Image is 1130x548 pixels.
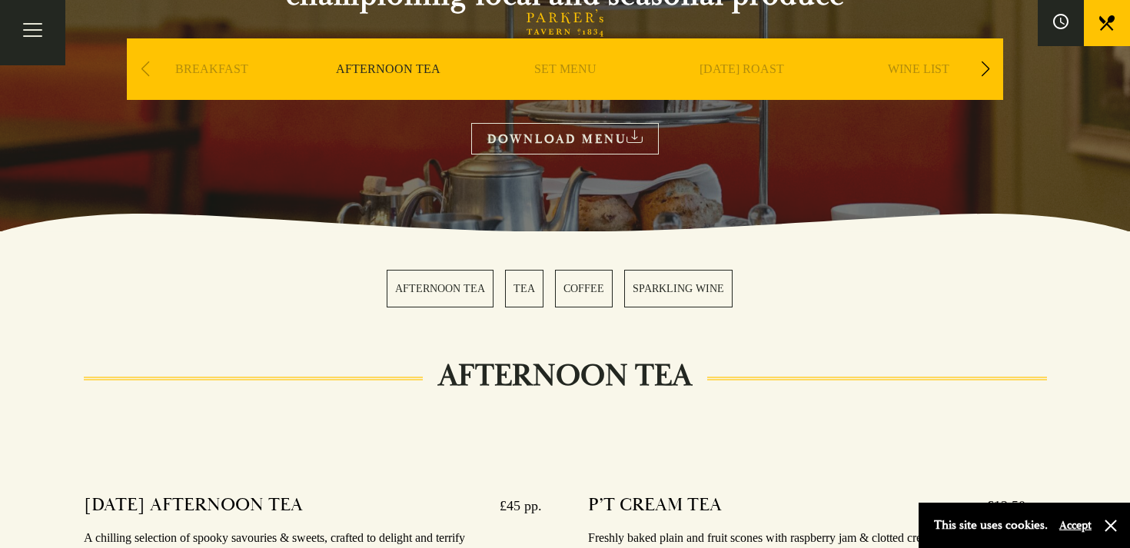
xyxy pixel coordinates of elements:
div: Previous slide [135,52,155,86]
div: 4 / 9 [657,38,826,146]
p: This site uses cookies. [934,514,1048,536]
a: [DATE] ROAST [700,61,784,123]
h2: AFTERNOON TEA [423,357,707,394]
a: SET MENU [534,61,597,123]
div: 1 / 9 [127,38,296,146]
button: Close and accept [1103,518,1118,533]
div: 5 / 9 [834,38,1003,146]
a: 3 / 4 [555,270,613,307]
p: £45 pp. [484,493,542,518]
h4: [DATE] AFTERNOON TEA [84,493,303,518]
a: 1 / 4 [387,270,494,307]
a: 2 / 4 [505,270,543,307]
a: 4 / 4 [624,270,733,307]
h4: P’T CREAM TEA [588,493,722,518]
div: 3 / 9 [480,38,650,146]
a: BREAKFAST [175,61,248,123]
p: £12.50 pp. [972,493,1047,518]
a: AFTERNOON TEA [336,61,440,123]
a: DOWNLOAD MENU [471,123,659,154]
div: 2 / 9 [304,38,473,146]
button: Accept [1059,518,1092,533]
div: Next slide [975,52,995,86]
a: WINE LIST [888,61,949,123]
